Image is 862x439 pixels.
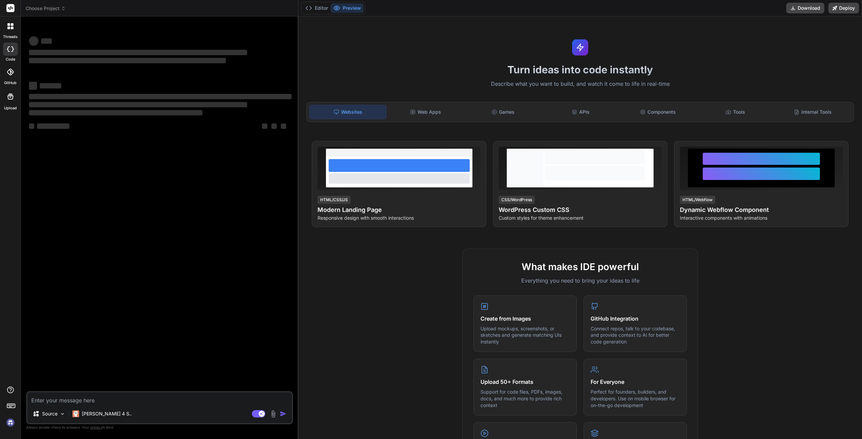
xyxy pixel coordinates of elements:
[3,34,18,40] label: threads
[309,105,386,119] div: Websites
[499,205,662,215] h4: WordPress Custom CSS
[29,110,202,115] span: ‌
[4,105,17,111] label: Upload
[29,36,38,46] span: ‌
[26,424,293,431] p: Always double-check its answers. Your in Bind
[4,80,16,86] label: GitHub
[72,410,79,417] img: Claude 4 Sonnet
[29,50,247,55] span: ‌
[318,215,480,221] p: Responsive design with smooth interactions
[480,389,570,408] p: Support for code files, PDFs, images, docs, and much more to provide rich context
[26,5,66,12] span: Choose Project
[271,123,277,129] span: ‌
[29,123,34,129] span: ‌
[591,325,680,345] p: Connect repos, talk to your codebase, and provide context to AI for better code generation
[499,196,535,204] div: CSS/WordPress
[473,277,687,285] p: Everything you need to bring your ideas to life
[318,205,480,215] h4: Modern Landing Page
[331,3,364,13] button: Preview
[280,410,287,417] img: icon
[480,315,570,323] h4: Create from Images
[5,417,16,428] img: signin
[37,123,69,129] span: ‌
[697,105,773,119] div: Tools
[480,378,570,386] h4: Upload 50+ Formats
[318,196,351,204] div: HTML/CSS/JS
[499,215,662,221] p: Custom styles for theme enhancement
[82,410,132,417] p: [PERSON_NAME] 4 S..
[60,411,65,417] img: Pick Models
[29,94,292,99] span: ‌
[591,389,680,408] p: Perfect for founders, builders, and developers. Use on mobile browser for on-the-go development
[29,82,37,90] span: ‌
[302,80,858,88] p: Describe what you want to build, and watch it come to life in real-time
[6,57,15,62] label: code
[302,64,858,76] h1: Turn ideas into code instantly
[542,105,619,119] div: APIs
[465,105,541,119] div: Games
[786,3,824,13] button: Download
[269,410,277,418] img: attachment
[680,205,843,215] h4: Dynamic Webflow Component
[620,105,696,119] div: Components
[473,260,687,274] h2: What makes IDE powerful
[775,105,851,119] div: Internal Tools
[90,425,102,429] span: privacy
[262,123,267,129] span: ‌
[591,378,680,386] h4: For Everyone
[41,38,52,44] span: ‌
[680,196,715,204] div: HTML/Webflow
[591,315,680,323] h4: GitHub Integration
[40,83,61,88] span: ‌
[29,102,247,107] span: ‌
[281,123,286,129] span: ‌
[42,410,58,417] p: Source
[303,3,331,13] button: Editor
[480,325,570,345] p: Upload mockups, screenshots, or sketches and generate matching UIs instantly
[828,3,859,13] button: Deploy
[29,58,226,63] span: ‌
[680,215,843,221] p: Interactive components with animations
[388,105,464,119] div: Web Apps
